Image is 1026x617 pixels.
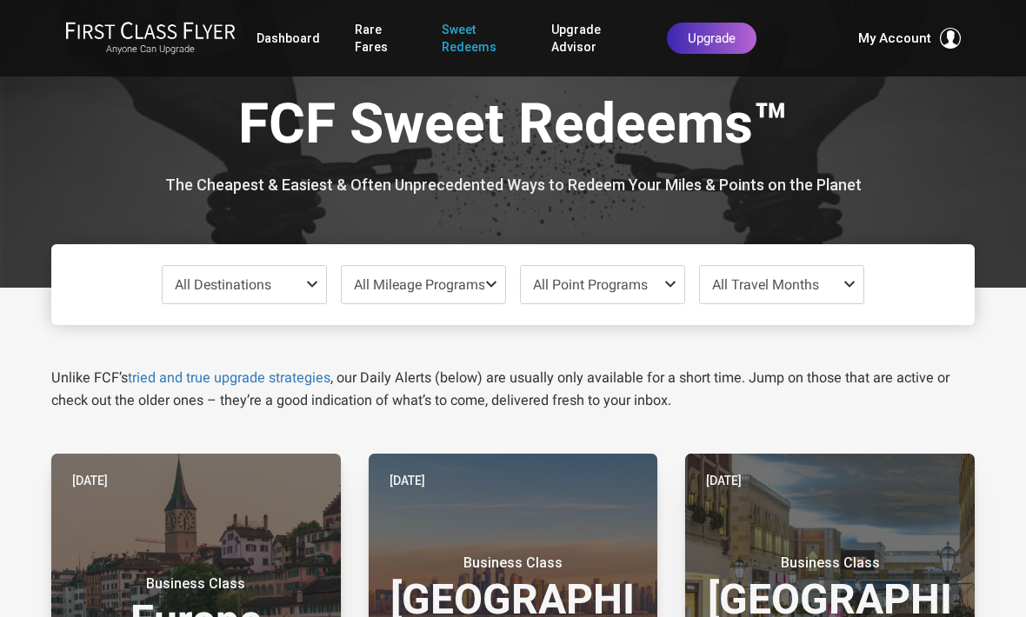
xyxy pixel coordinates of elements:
[390,471,425,490] time: [DATE]
[858,28,961,49] button: My Account
[533,276,648,293] span: All Point Programs
[551,14,632,63] a: Upgrade Advisor
[354,276,485,293] span: All Mileage Programs
[128,369,330,386] a: tried and true upgrade strategies
[64,94,962,161] h1: FCF Sweet Redeems™
[256,23,320,54] a: Dashboard
[87,575,304,593] small: Business Class
[72,471,108,490] time: [DATE]
[706,471,742,490] time: [DATE]
[65,21,236,39] img: First Class Flyer
[51,367,975,412] p: Unlike FCF’s , our Daily Alerts (below) are usually only available for a short time. Jump on thos...
[65,43,236,56] small: Anyone Can Upgrade
[667,23,756,54] a: Upgrade
[442,14,517,63] a: Sweet Redeems
[65,21,236,56] a: First Class FlyerAnyone Can Upgrade
[64,176,962,194] h3: The Cheapest & Easiest & Often Unprecedented Ways to Redeem Your Miles & Points on the Planet
[712,276,819,293] span: All Travel Months
[355,14,407,63] a: Rare Fares
[175,276,271,293] span: All Destinations
[722,554,939,572] small: Business Class
[858,28,931,49] span: My Account
[404,554,622,572] small: Business Class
